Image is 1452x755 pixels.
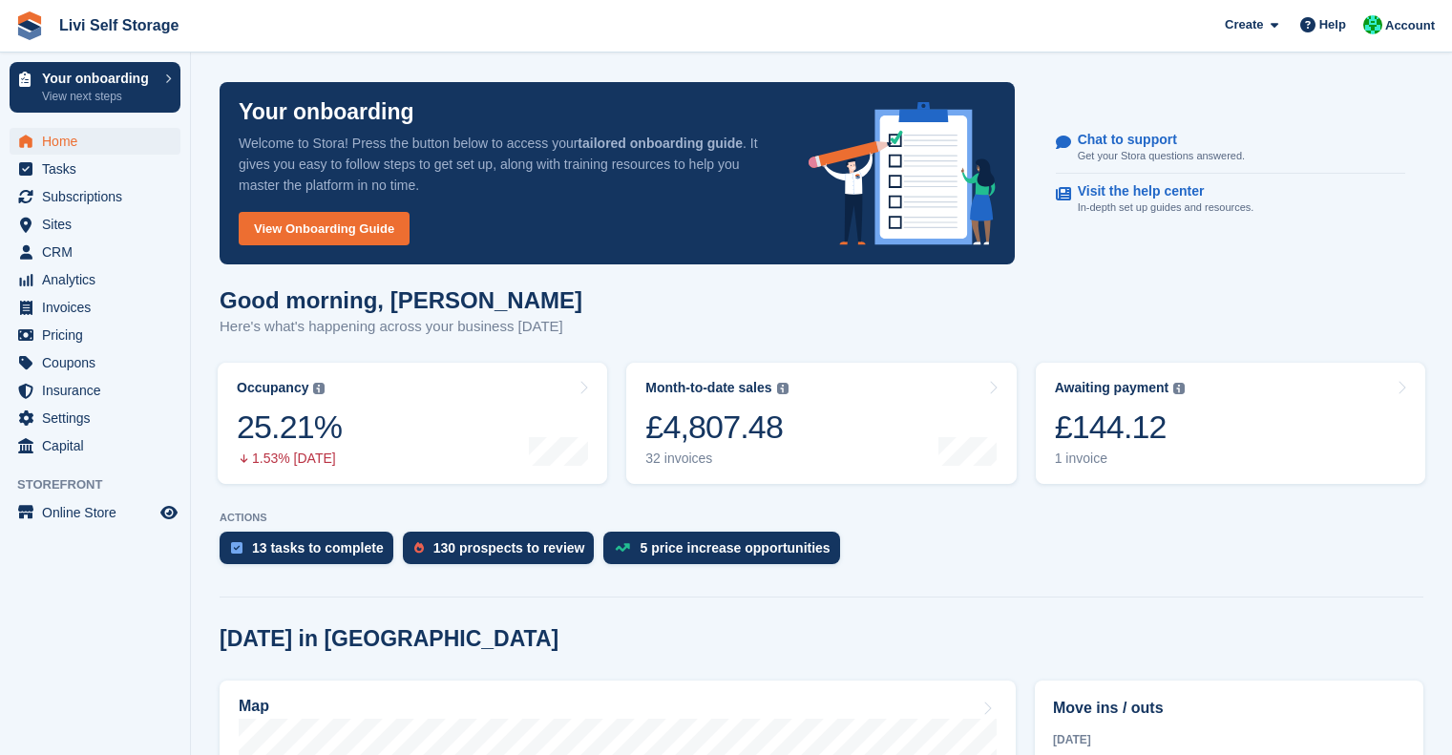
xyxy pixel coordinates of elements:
div: 32 invoices [645,451,788,467]
h2: Map [239,698,269,715]
a: menu [10,405,180,431]
a: Occupancy 25.21% 1.53% [DATE] [218,363,607,484]
a: menu [10,294,180,321]
a: menu [10,377,180,404]
span: Analytics [42,266,157,293]
a: menu [10,211,180,238]
a: menu [10,499,180,526]
span: Coupons [42,349,157,376]
p: Welcome to Stora! Press the button below to access your . It gives you easy to follow steps to ge... [239,133,778,196]
p: In-depth set up guides and resources. [1078,199,1254,216]
span: Help [1319,15,1346,34]
p: Here's what's happening across your business [DATE] [220,316,582,338]
div: 25.21% [237,408,342,447]
img: prospect-51fa495bee0391a8d652442698ab0144808aea92771e9ea1ae160a38d050c398.svg [414,542,424,554]
span: CRM [42,239,157,265]
span: Sites [42,211,157,238]
a: menu [10,322,180,348]
span: Online Store [42,499,157,526]
span: Create [1225,15,1263,34]
div: 1.53% [DATE] [237,451,342,467]
span: Tasks [42,156,157,182]
div: 1 invoice [1055,451,1186,467]
a: Month-to-date sales £4,807.48 32 invoices [626,363,1016,484]
a: Livi Self Storage [52,10,186,41]
img: icon-info-grey-7440780725fd019a000dd9b08b2336e03edf1995a4989e88bcd33f0948082b44.svg [313,383,325,394]
a: View Onboarding Guide [239,212,410,245]
p: Visit the help center [1078,183,1239,199]
img: icon-info-grey-7440780725fd019a000dd9b08b2336e03edf1995a4989e88bcd33f0948082b44.svg [777,383,789,394]
img: Joe Robertson [1363,15,1382,34]
h2: Move ins / outs [1053,697,1405,720]
span: Pricing [42,322,157,348]
p: View next steps [42,88,156,105]
p: Your onboarding [239,101,414,123]
a: 5 price increase opportunities [603,532,849,574]
span: Home [42,128,157,155]
span: Settings [42,405,157,431]
img: icon-info-grey-7440780725fd019a000dd9b08b2336e03edf1995a4989e88bcd33f0948082b44.svg [1173,383,1185,394]
span: Insurance [42,377,157,404]
a: menu [10,183,180,210]
a: Chat to support Get your Stora questions answered. [1056,122,1405,175]
div: 130 prospects to review [433,540,585,556]
div: 13 tasks to complete [252,540,384,556]
a: menu [10,349,180,376]
a: menu [10,432,180,459]
a: menu [10,239,180,265]
img: price_increase_opportunities-93ffe204e8149a01c8c9dc8f82e8f89637d9d84a8eef4429ea346261dce0b2c0.svg [615,543,630,552]
div: £4,807.48 [645,408,788,447]
span: Invoices [42,294,157,321]
a: menu [10,128,180,155]
div: [DATE] [1053,731,1405,748]
div: 5 price increase opportunities [640,540,830,556]
p: Your onboarding [42,72,156,85]
span: Account [1385,16,1435,35]
img: task-75834270c22a3079a89374b754ae025e5fb1db73e45f91037f5363f120a921f8.svg [231,542,242,554]
img: stora-icon-8386f47178a22dfd0bd8f6a31ec36ba5ce8667c1dd55bd0f319d3a0aa187defe.svg [15,11,44,40]
a: Awaiting payment £144.12 1 invoice [1036,363,1425,484]
a: Preview store [158,501,180,524]
div: Occupancy [237,380,308,396]
a: menu [10,266,180,293]
a: Visit the help center In-depth set up guides and resources. [1056,174,1405,225]
span: Subscriptions [42,183,157,210]
a: menu [10,156,180,182]
span: Capital [42,432,157,459]
div: £144.12 [1055,408,1186,447]
h1: Good morning, [PERSON_NAME] [220,287,582,313]
h2: [DATE] in [GEOGRAPHIC_DATA] [220,626,558,652]
span: Storefront [17,475,190,494]
p: Get your Stora questions answered. [1078,148,1245,164]
a: 13 tasks to complete [220,532,403,574]
div: Month-to-date sales [645,380,771,396]
p: ACTIONS [220,512,1423,524]
img: onboarding-info-6c161a55d2c0e0a8cae90662b2fe09162a5109e8cc188191df67fb4f79e88e88.svg [809,102,996,245]
a: Your onboarding View next steps [10,62,180,113]
a: 130 prospects to review [403,532,604,574]
div: Awaiting payment [1055,380,1169,396]
p: Chat to support [1078,132,1230,148]
strong: tailored onboarding guide [578,136,743,151]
